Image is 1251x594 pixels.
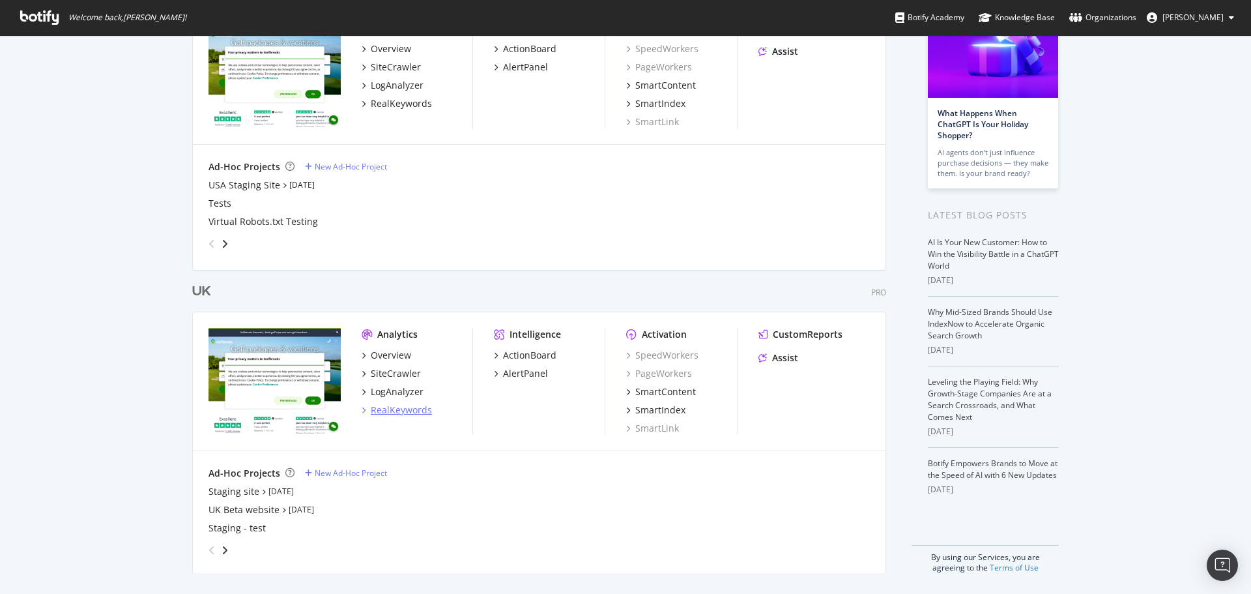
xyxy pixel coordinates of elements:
[494,61,548,74] a: AlertPanel
[268,486,294,497] a: [DATE]
[928,208,1059,222] div: Latest Blog Posts
[938,147,1048,179] div: AI agents don’t just influence purchase decisions — they make them. Is your brand ready?
[289,504,314,515] a: [DATE]
[928,458,1057,481] a: Botify Empowers Brands to Move at the Speed of AI with 6 New Updates
[510,328,561,341] div: Intelligence
[494,42,556,55] a: ActionBoard
[635,79,696,92] div: SmartContent
[773,328,842,341] div: CustomReports
[208,197,231,210] a: Tests
[626,42,698,55] a: SpeedWorkers
[371,385,424,398] div: LogAnalyzer
[772,351,798,364] div: Assist
[503,349,556,362] div: ActionBoard
[626,79,696,92] a: SmartContent
[758,351,798,364] a: Assist
[772,45,798,58] div: Assist
[1207,550,1238,581] div: Open Intercom Messenger
[362,349,411,362] a: Overview
[626,97,685,110] a: SmartIndex
[208,22,341,127] img: www.golfbreaks.com/en-us/
[758,328,842,341] a: CustomReports
[371,79,424,92] div: LogAnalyzer
[289,179,315,190] a: [DATE]
[642,328,687,341] div: Activation
[377,328,418,341] div: Analytics
[1136,7,1244,28] button: [PERSON_NAME]
[315,468,387,479] div: New Ad-Hoc Project
[635,385,696,398] div: SmartContent
[928,306,1052,341] a: Why Mid-Sized Brands Should Use IndexNow to Accelerate Organic Search Growth
[203,233,220,254] div: angle-left
[203,540,220,561] div: angle-left
[371,97,432,110] div: RealKeywords
[305,468,387,479] a: New Ad-Hoc Project
[208,328,341,434] img: www.golfbreaks.com/en-gb/
[635,404,685,417] div: SmartIndex
[305,161,387,172] a: New Ad-Hoc Project
[315,161,387,172] div: New Ad-Hoc Project
[758,45,798,58] a: Assist
[928,275,1059,286] div: [DATE]
[362,404,432,417] a: RealKeywords
[220,544,229,557] div: angle-right
[362,79,424,92] a: LogAnalyzer
[208,160,280,173] div: Ad-Hoc Projects
[362,42,411,55] a: Overview
[626,385,696,398] a: SmartContent
[626,61,692,74] a: PageWorkers
[208,215,318,228] a: Virtual Robots.txt Testing
[208,467,280,480] div: Ad-Hoc Projects
[208,522,266,535] a: Staging - test
[928,426,1059,438] div: [DATE]
[362,61,421,74] a: SiteCrawler
[192,282,211,301] div: UK
[503,367,548,380] div: AlertPanel
[928,237,1059,271] a: AI Is Your New Customer: How to Win the Visibility Battle in a ChatGPT World
[220,237,229,250] div: angle-right
[626,404,685,417] a: SmartIndex
[626,115,679,128] a: SmartLink
[871,287,886,298] div: Pro
[928,376,1052,423] a: Leveling the Playing Field: Why Growth-Stage Companies Are at a Search Crossroads, and What Comes...
[626,422,679,435] a: SmartLink
[979,11,1055,24] div: Knowledge Base
[1069,11,1136,24] div: Organizations
[635,97,685,110] div: SmartIndex
[938,108,1028,141] a: What Happens When ChatGPT Is Your Holiday Shopper?
[371,349,411,362] div: Overview
[503,61,548,74] div: AlertPanel
[928,484,1059,496] div: [DATE]
[895,11,964,24] div: Botify Academy
[371,404,432,417] div: RealKeywords
[208,485,259,498] a: Staging site
[990,562,1039,573] a: Terms of Use
[494,349,556,362] a: ActionBoard
[208,503,280,516] a: UK Beta website
[208,179,280,192] a: USA Staging Site
[928,344,1059,356] div: [DATE]
[1162,12,1224,23] span: Tom Duncombe
[912,545,1059,573] div: By using our Services, you are agreeing to the
[362,97,432,110] a: RealKeywords
[626,349,698,362] a: SpeedWorkers
[192,282,216,301] a: UK
[362,367,421,380] a: SiteCrawler
[503,42,556,55] div: ActionBoard
[494,367,548,380] a: AlertPanel
[371,367,421,380] div: SiteCrawler
[68,12,186,23] span: Welcome back, [PERSON_NAME] !
[626,367,692,380] a: PageWorkers
[371,42,411,55] div: Overview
